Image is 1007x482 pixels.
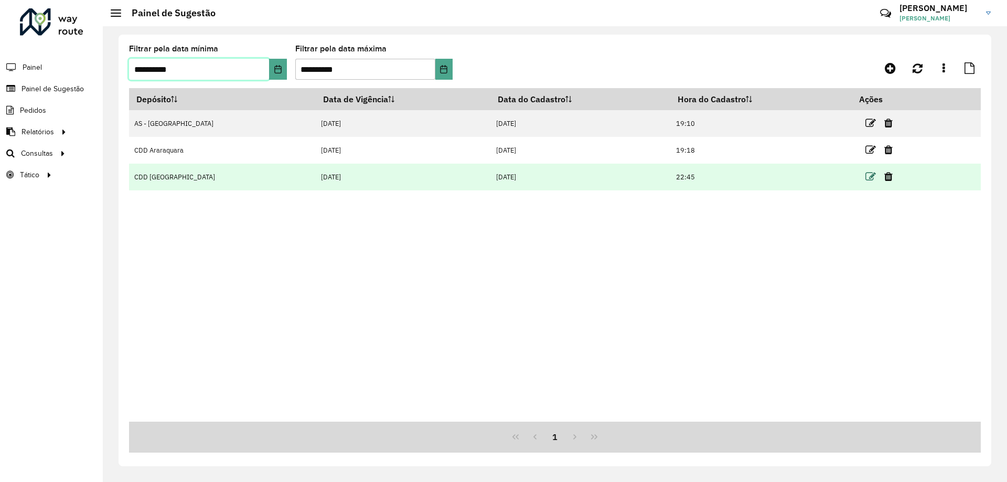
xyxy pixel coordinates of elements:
td: [DATE] [316,137,490,164]
a: Contato Rápido [874,2,897,25]
span: Pedidos [20,105,46,116]
button: Choose Date [435,59,453,80]
button: 1 [545,427,565,447]
a: Excluir [884,143,893,157]
td: 19:10 [671,110,852,137]
a: Editar [865,169,876,184]
td: 22:45 [671,164,852,190]
label: Filtrar pela data mínima [129,42,218,55]
td: [DATE] [490,110,670,137]
h2: Painel de Sugestão [121,7,216,19]
td: [DATE] [316,164,490,190]
td: CDD Araraquara [129,137,316,164]
th: Ações [852,88,915,110]
h3: [PERSON_NAME] [899,3,978,13]
span: [PERSON_NAME] [899,14,978,23]
a: Editar [865,116,876,130]
label: Filtrar pela data máxima [295,42,387,55]
a: Editar [865,143,876,157]
a: Excluir [884,169,893,184]
td: [DATE] [490,164,670,190]
button: Choose Date [269,59,286,80]
td: AS - [GEOGRAPHIC_DATA] [129,110,316,137]
th: Data de Vigência [316,88,490,110]
td: CDD [GEOGRAPHIC_DATA] [129,164,316,190]
span: Tático [20,169,39,180]
th: Hora do Cadastro [671,88,852,110]
td: [DATE] [316,110,490,137]
th: Data do Cadastro [490,88,670,110]
a: Excluir [884,116,893,130]
td: 19:18 [671,137,852,164]
span: Painel de Sugestão [22,83,84,94]
span: Consultas [21,148,53,159]
th: Depósito [129,88,316,110]
span: Relatórios [22,126,54,137]
td: [DATE] [490,137,670,164]
span: Painel [23,62,42,73]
